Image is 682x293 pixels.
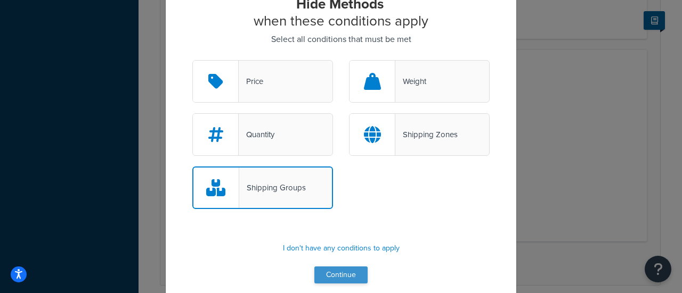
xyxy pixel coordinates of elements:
div: Shipping Zones [395,127,458,142]
p: Select all conditions that must be met [192,32,490,47]
div: Shipping Groups [239,180,306,195]
div: Price [239,74,263,89]
div: Weight [395,74,426,89]
button: Continue [314,266,368,283]
div: Quantity [239,127,274,142]
p: I don't have any conditions to apply [192,241,490,256]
